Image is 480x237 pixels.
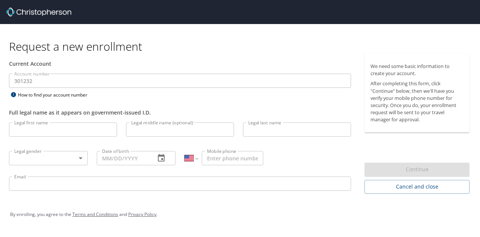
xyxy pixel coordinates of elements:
div: By enrolling, you agree to the and . [10,205,470,224]
a: Privacy Policy [128,211,156,217]
p: After completing this form, click "Continue" below, then we'll have you verify your mobile phone ... [370,80,463,123]
img: cbt logo [6,8,71,17]
div: Full legal name as it appears on government-issued I.D. [9,109,351,116]
input: MM/DD/YYYY [97,151,149,165]
div: ​ [9,151,88,165]
h1: Request a new enrollment [9,39,475,54]
p: We need some basic information to create your account. [370,63,463,77]
span: Cancel and close [370,182,463,192]
div: Current Account [9,60,351,68]
div: How to find your account number [9,90,103,100]
input: Enter phone number [202,151,263,165]
button: Cancel and close [364,180,469,194]
a: Terms and Conditions [72,211,118,217]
